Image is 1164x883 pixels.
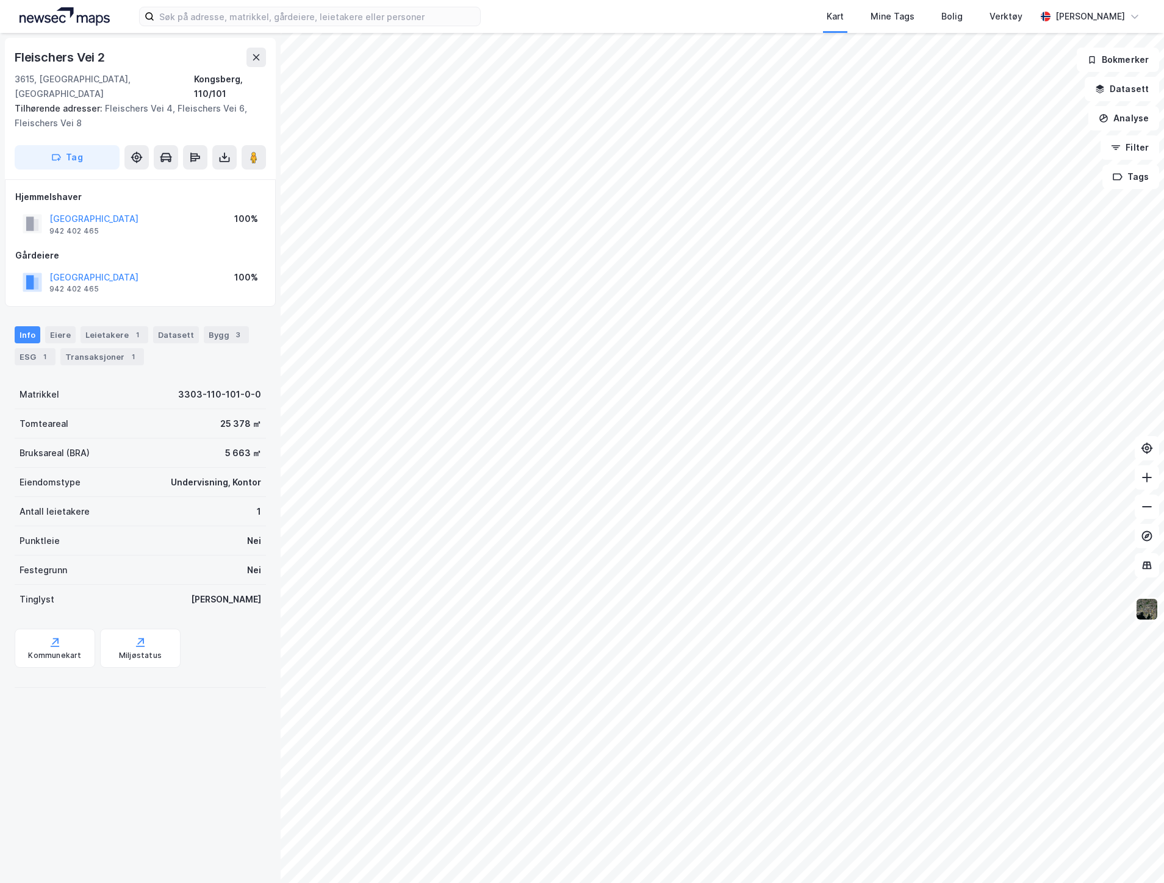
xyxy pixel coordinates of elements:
[20,534,60,548] div: Punktleie
[131,329,143,341] div: 1
[15,103,105,113] span: Tilhørende adresser:
[15,101,256,130] div: Fleischers Vei 4, Fleischers Vei 6, Fleischers Vei 8
[1101,135,1159,160] button: Filter
[941,9,963,24] div: Bolig
[990,9,1022,24] div: Verktøy
[1102,165,1159,189] button: Tags
[194,72,266,101] div: Kongsberg, 110/101
[38,351,51,363] div: 1
[191,592,261,607] div: [PERSON_NAME]
[225,446,261,460] div: 5 663 ㎡
[178,387,261,402] div: 3303-110-101-0-0
[15,145,120,170] button: Tag
[257,504,261,519] div: 1
[20,7,110,26] img: logo.a4113a55bc3d86da70a041830d287a7e.svg
[1055,9,1125,24] div: [PERSON_NAME]
[827,9,844,24] div: Kart
[20,416,68,431] div: Tomteareal
[234,270,258,285] div: 100%
[1103,824,1164,883] iframe: Chat Widget
[20,446,90,460] div: Bruksareal (BRA)
[153,326,199,343] div: Datasett
[1103,824,1164,883] div: Kontrollprogram for chat
[871,9,914,24] div: Mine Tags
[20,387,59,402] div: Matrikkel
[45,326,76,343] div: Eiere
[154,7,480,26] input: Søk på adresse, matrikkel, gårdeiere, leietakere eller personer
[15,248,265,263] div: Gårdeiere
[15,326,40,343] div: Info
[49,226,99,236] div: 942 402 465
[1135,598,1159,621] img: 9k=
[119,651,162,660] div: Miljøstatus
[20,563,67,577] div: Festegrunn
[20,475,81,490] div: Eiendomstype
[15,72,194,101] div: 3615, [GEOGRAPHIC_DATA], [GEOGRAPHIC_DATA]
[234,212,258,226] div: 100%
[49,284,99,294] div: 942 402 465
[15,48,107,67] div: Fleischers Vei 2
[1088,106,1159,130] button: Analyse
[1077,48,1159,72] button: Bokmerker
[28,651,81,660] div: Kommunekart
[1085,77,1159,101] button: Datasett
[81,326,148,343] div: Leietakere
[20,504,90,519] div: Antall leietakere
[171,475,261,490] div: Undervisning, Kontor
[232,329,244,341] div: 3
[20,592,54,607] div: Tinglyst
[247,534,261,548] div: Nei
[247,563,261,577] div: Nei
[220,416,261,431] div: 25 378 ㎡
[60,348,144,365] div: Transaksjoner
[204,326,249,343] div: Bygg
[15,348,56,365] div: ESG
[15,190,265,204] div: Hjemmelshaver
[127,351,139,363] div: 1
